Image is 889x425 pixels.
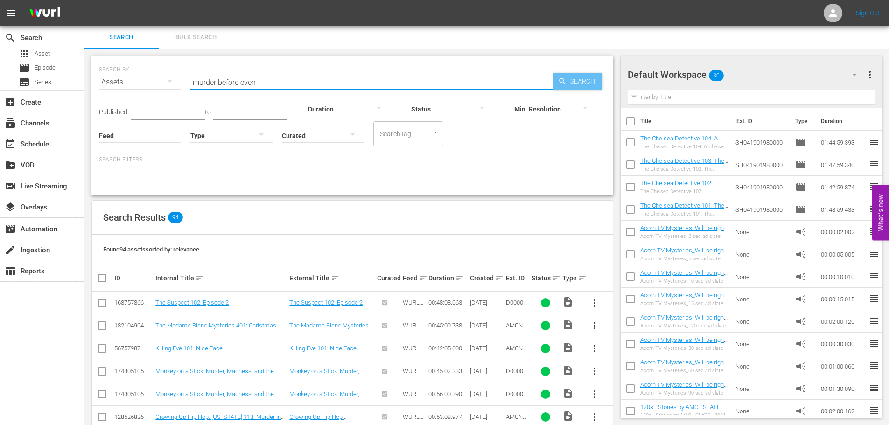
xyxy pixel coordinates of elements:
[5,139,16,150] span: Schedule
[640,247,728,261] a: Acorn TV Mysteries_Will be right back 05 S01642204001 FINAL
[583,360,606,383] button: more_vert
[589,343,600,354] span: more_vert
[428,413,467,420] div: 00:53:08.977
[817,355,868,377] td: 00:01:00.060
[5,265,16,277] span: Reports
[553,73,602,90] button: Search
[868,383,880,394] span: reorder
[868,405,880,416] span: reorder
[562,342,574,353] span: Video
[589,320,600,331] span: more_vert
[640,202,728,237] a: The Chelsea Detective 101: The Wages of Sin (The Chelsea Detective 101: The Wages of Sin (amc_net...
[640,278,728,284] div: Acorn TV Mysteries_10 sec ad slate
[403,299,423,313] span: WURL Feed
[114,299,153,306] div: 168757866
[205,108,211,116] span: to
[868,315,880,327] span: reorder
[732,176,791,198] td: SH041901980000
[114,345,153,352] div: 56757987
[470,322,503,329] div: [DATE]
[815,108,871,134] th: Duration
[455,274,464,282] span: sort
[640,300,728,307] div: Acorn TV Mysteries_15 sec ad slate
[578,274,587,282] span: sort
[817,198,868,221] td: 01:43:59.433
[868,338,880,349] span: reorder
[5,181,16,192] span: Live Streaming
[428,299,467,306] div: 00:48:08.063
[506,274,529,282] div: Ext. ID
[640,404,727,418] a: 120s - Stories by AMC - SLATE - 2021
[795,293,806,305] span: Ad
[5,118,16,129] span: Channels
[640,292,728,306] a: Acorn TV Mysteries_Will be right back 15 S01642206001 FINAL
[795,271,806,282] span: Ad
[868,226,880,237] span: reorder
[155,345,223,352] a: Killing Eve 101: Nice Face
[817,243,868,265] td: 00:00:05.005
[709,66,724,85] span: 30
[155,368,278,382] a: Monkey on a Stick: Murder, Madness, and the [DEMOGRAPHIC_DATA] 102: Episode 2
[470,345,503,352] div: [DATE]
[640,135,727,177] a: The Chelsea Detective 104: A Chelsea Education (The Chelsea Detective 104: A Chelsea Education (a...
[795,338,806,349] span: Ad
[562,388,574,399] span: Video
[868,203,880,215] span: reorder
[640,269,728,283] a: Acorn TV Mysteries_Will be right back 10 S01642205001 FINAL
[640,188,728,195] div: The Chelsea Detective 102: [PERSON_NAME]
[470,390,503,397] div: [DATE]
[732,288,791,310] td: None
[403,345,423,359] span: WURL Feed
[732,377,791,400] td: None
[732,333,791,355] td: None
[114,413,153,420] div: 128526826
[196,274,204,282] span: sort
[795,405,806,417] span: Ad
[431,128,440,137] button: Open
[289,299,363,306] a: The Suspect 102: Episode 2
[795,137,806,148] span: Episode
[5,244,16,256] span: Ingestion
[428,345,467,352] div: 00:42:05.000
[114,322,153,329] div: 182104904
[856,9,880,17] a: Sign Out
[90,32,153,43] span: Search
[35,49,50,58] span: Asset
[22,2,67,24] img: ans4CAIJ8jUAAAAAAAAAAAAAAAAAAAAAAAAgQb4GAAAAAAAAAAAAAAAAAAAAAAAAJMjXAAAAAAAAAAAAAAAAAAAAAAAAgAT5G...
[790,108,815,134] th: Type
[470,413,503,420] div: [DATE]
[732,355,791,377] td: None
[403,322,423,336] span: WURL Feed
[495,274,504,282] span: sort
[114,368,153,375] div: 174305105
[817,131,868,153] td: 01:44:59.393
[732,198,791,221] td: SH041901980000
[470,299,503,306] div: [DATE]
[532,272,560,284] div: Status
[732,310,791,333] td: None
[732,221,791,243] td: None
[419,274,427,282] span: sort
[5,32,16,43] span: Search
[640,345,728,351] div: Acorn TV Mysteries_30 sec ad slate
[289,272,374,284] div: External Title
[35,63,56,72] span: Episode
[428,390,467,397] div: 00:56:00.390
[562,272,580,284] div: Type
[795,181,806,193] span: Episode
[19,63,30,74] span: movie
[640,368,728,374] div: Acorn TV Mysteries_60 sec ad slate
[35,77,51,87] span: Series
[403,368,423,382] span: WURL Feed
[103,246,199,253] span: Found 94 assets sorted by: relevance
[817,265,868,288] td: 00:00:10.010
[289,390,364,418] a: Monkey on a Stick: Murder, Madness, and the [DEMOGRAPHIC_DATA] 101: Episode 1
[289,368,364,396] a: Monkey on a Stick: Murder, Madness, and the [DEMOGRAPHIC_DATA] 102: Episode 2
[868,293,880,304] span: reorder
[731,108,790,134] th: Ext. ID
[403,272,426,284] div: Feed
[864,63,875,86] button: more_vert
[377,274,400,282] div: Curated
[567,73,602,90] span: Search
[470,368,503,375] div: [DATE]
